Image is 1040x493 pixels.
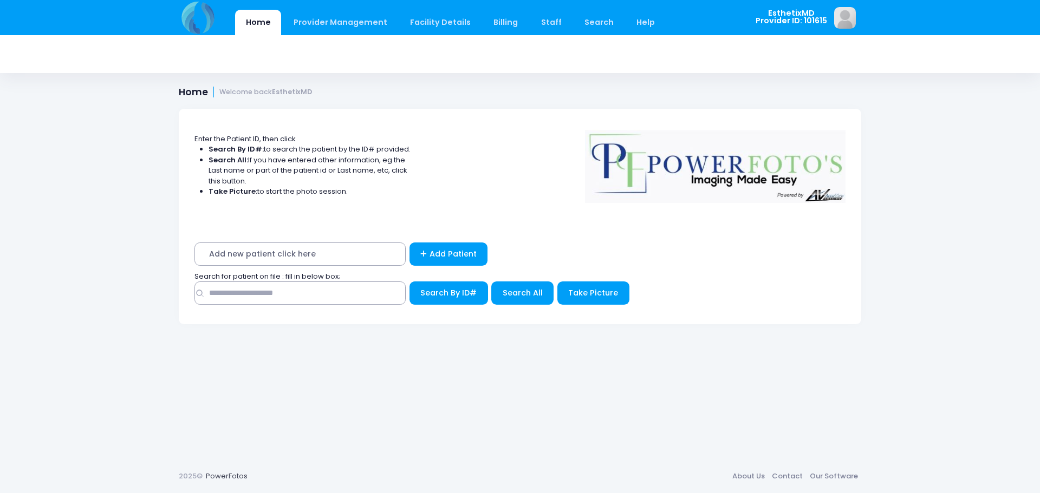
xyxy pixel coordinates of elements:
a: Contact [768,466,806,486]
a: Staff [530,10,572,35]
span: Enter the Patient ID, then click [194,134,296,144]
button: Take Picture [557,281,629,305]
span: Search By ID# [420,287,477,298]
li: If you have entered other information, eg the Last name or part of the patient id or Last name, e... [209,155,411,187]
a: About Us [729,466,768,486]
span: 2025© [179,471,203,481]
span: Take Picture [568,287,618,298]
span: Add new patient click here [194,242,406,266]
a: Billing [483,10,529,35]
strong: EsthetixMD [272,87,312,96]
strong: Search By ID#: [209,144,264,154]
small: Welcome back [219,88,312,96]
a: PowerFotos [206,471,248,481]
a: Home [235,10,281,35]
a: Facility Details [400,10,482,35]
img: Logo [580,123,851,203]
img: image [834,7,856,29]
a: Provider Management [283,10,398,35]
h1: Home [179,87,312,98]
li: to search the patient by the ID# provided. [209,144,411,155]
span: Search for patient on file : fill in below box; [194,271,340,281]
a: Our Software [806,466,861,486]
button: Search By ID# [409,281,488,305]
span: Search All [503,287,543,298]
strong: Take Picture: [209,186,257,196]
a: Add Patient [409,242,488,266]
span: EsthetixMD Provider ID: 101615 [756,9,827,25]
a: Help [626,10,666,35]
button: Search All [491,281,554,305]
li: to start the photo session. [209,186,411,197]
a: Search [574,10,624,35]
strong: Search All: [209,155,248,165]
